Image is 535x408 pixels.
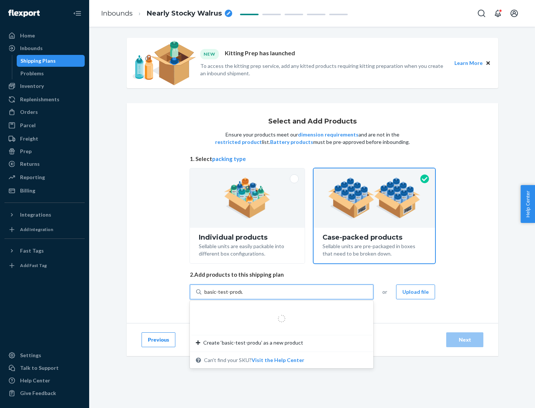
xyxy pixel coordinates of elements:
[95,3,238,24] ol: breadcrumbs
[20,57,56,65] div: Shipping Plans
[4,209,85,221] button: Integrations
[4,375,85,386] a: Help Center
[215,138,262,146] button: restricted product
[147,9,222,19] span: Nearly Stocky Walrus
[20,108,38,116] div: Orders
[190,155,435,163] span: 1. Select
[200,62,448,77] p: To access the kitting prep service, add any kitted products requiring kitting preparation when yo...
[453,336,477,343] div: Next
[4,119,85,131] a: Parcel
[4,158,85,170] a: Returns
[4,260,85,272] a: Add Fast Tag
[20,211,51,218] div: Integrations
[396,284,435,299] button: Upload file
[4,362,85,374] a: Talk to Support
[20,96,59,103] div: Replenishments
[507,6,522,21] button: Open account menu
[214,131,411,146] p: Ensure your products meet our and are not in the list. must be pre-approved before inbounding.
[4,30,85,42] a: Home
[322,241,426,257] div: Sellable units are pre-packaged in boxes that need to be broken down.
[20,364,59,372] div: Talk to Support
[199,234,296,241] div: Individual products
[225,49,295,59] p: Kitting Prep has launched
[328,178,421,218] img: case-pack.59cecea509d18c883b923b81aeac6d0b.png
[20,247,44,254] div: Fast Tags
[190,271,435,279] span: 2. Add products to this shipping plan
[20,32,35,39] div: Home
[20,174,45,181] div: Reporting
[521,185,535,223] button: Help Center
[446,332,483,347] button: Next
[204,288,243,296] input: Create ‘basic-test-produ’ as a new productCan't find your SKU?Visit the Help Center
[4,133,85,145] a: Freight
[70,6,85,21] button: Close Navigation
[20,187,35,194] div: Billing
[20,389,56,397] div: Give Feedback
[4,42,85,54] a: Inbounds
[4,349,85,361] a: Settings
[204,356,304,364] span: Can't find your SKU?
[20,135,38,142] div: Freight
[252,356,304,364] button: Create ‘basic-test-produ’ as a new productCan't find your SKU?
[101,9,133,17] a: Inbounds
[20,148,32,155] div: Prep
[4,106,85,118] a: Orders
[268,118,357,125] h1: Select and Add Products
[20,352,41,359] div: Settings
[20,262,47,269] div: Add Fast Tag
[4,171,85,183] a: Reporting
[270,138,313,146] button: Battery products
[474,6,489,21] button: Open Search Box
[20,377,50,384] div: Help Center
[4,387,85,399] button: Give Feedback
[203,339,303,346] span: Create ‘basic-test-produ’ as a new product
[4,145,85,157] a: Prep
[454,59,483,67] button: Learn More
[298,131,359,138] button: dimension requirements
[484,59,492,67] button: Close
[142,332,175,347] button: Previous
[20,160,40,168] div: Returns
[490,6,505,21] button: Open notifications
[20,226,53,233] div: Add Integration
[199,241,296,257] div: Sellable units are easily packable into different box configurations.
[17,68,85,79] a: Problems
[4,245,85,257] button: Fast Tags
[200,49,219,59] div: NEW
[20,45,43,52] div: Inbounds
[4,224,85,236] a: Add Integration
[4,93,85,105] a: Replenishments
[322,234,426,241] div: Case-packed products
[4,185,85,197] a: Billing
[8,10,40,17] img: Flexport logo
[20,70,44,77] div: Problems
[4,80,85,92] a: Inventory
[20,82,44,90] div: Inventory
[224,178,270,218] img: individual-pack.facf35554cb0f1810c75b2bd6df2d64e.png
[212,155,246,163] button: packing type
[20,122,36,129] div: Parcel
[17,55,85,67] a: Shipping Plans
[382,288,387,296] span: or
